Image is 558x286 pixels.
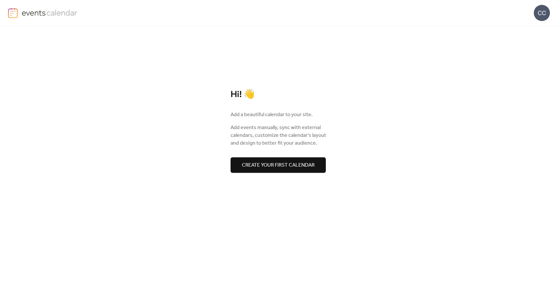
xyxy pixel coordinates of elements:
[242,161,315,169] span: Create your first calendar
[8,8,18,18] img: logo
[231,124,327,147] span: Add events manually, sync with external calendars, customize the calendar's layout and design to ...
[231,111,313,119] span: Add a beautiful calendar to your site.
[534,5,550,21] div: CC
[22,8,77,17] img: logo-type
[231,89,327,100] div: Hi! 👋
[231,157,326,173] button: Create your first calendar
